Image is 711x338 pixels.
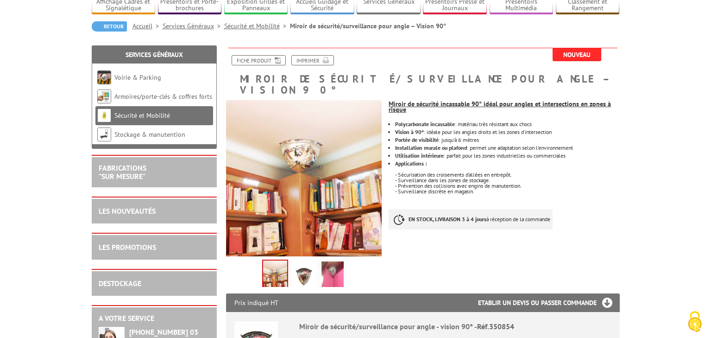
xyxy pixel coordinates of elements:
[114,130,185,139] a: Stockage & manutention
[395,144,467,151] strong: Installation murale ou plafond
[478,293,620,312] h3: Etablir un devis ou passer commande
[114,92,212,101] a: Armoires/porte-clés & coffres forts
[163,22,224,30] a: Services Généraux
[97,128,111,141] img: Stockage & manutention
[395,145,619,151] li: : permet une adaptation selon l’environnement
[234,293,278,312] p: Prix indiqué HT
[293,261,315,290] img: miroir_polycarbonate_incassable_vision_90_usage_interieur_1_350854.jpg
[97,89,111,103] img: Armoires/porte-clés & coffres forts
[263,261,287,289] img: miroir_polycarbonate_incassable_vision_90_usage_interieur_3_350854.jpg
[99,279,141,288] a: DESTOCKAGE
[290,21,446,31] li: Miroir de sécurité/surveillance pour angle – Vision 90°
[97,70,111,84] img: Voirie & Parking
[683,310,706,333] img: Cookies (fenêtre modale)
[395,160,427,167] strong: Applications :
[291,55,334,65] a: Imprimer
[99,314,210,323] h2: A votre service
[395,136,439,143] strong: Portée de visibilité
[395,129,619,135] li: : idéale pour les angles droits et les zones d’intersection
[224,22,290,30] a: Sécurité et Mobilité
[395,172,619,194] p: - Sécurisation des croisements d’allées en entrepôt. - Surveillance dans les zones de stockage. -...
[395,121,455,128] strong: Polycarbonate incassable
[395,153,619,159] li: : parfait pour les zones industrielles ou commerciales
[395,121,619,127] li: : matériau très résistant aux chocs
[232,55,286,65] a: Fiche produit
[389,100,611,114] u: Miroir de sécurité incassable 90° idéal pour angles et intersections en zones à risque
[553,48,601,61] span: Nouveau
[114,111,170,120] a: Sécurité et Mobilité
[477,322,514,331] span: Réf.350854
[92,21,127,32] a: Retour
[395,128,424,135] strong: Vision à 90°
[299,321,611,332] div: Miroir de sécurité/surveillance pour angle - vision 90° -
[97,108,111,122] img: Sécurité et Mobilité
[679,306,711,338] button: Cookies (fenêtre modale)
[395,152,444,159] strong: Utilisation intérieure
[126,51,183,59] a: Services Généraux
[395,137,619,143] li: : jusqu’à 6 mètres
[132,22,163,30] a: Accueil
[409,216,486,223] strong: EN STOCK, LIVRAISON 3 à 4 jours
[226,100,382,256] img: miroir_polycarbonate_incassable_vision_90_usage_interieur_3_350854.jpg
[389,209,553,230] p: à réception de la commande
[114,73,161,82] a: Voirie & Parking
[99,206,156,216] a: LES NOUVEAUTÉS
[129,327,198,337] strong: [PHONE_NUMBER] 03
[321,261,344,290] img: miroir_polycarbonate_incassable_vision_90_usage_interieur_2_350854.jpg
[99,163,146,181] a: FABRICATIONS"Sur Mesure"
[99,242,156,252] a: LES PROMOTIONS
